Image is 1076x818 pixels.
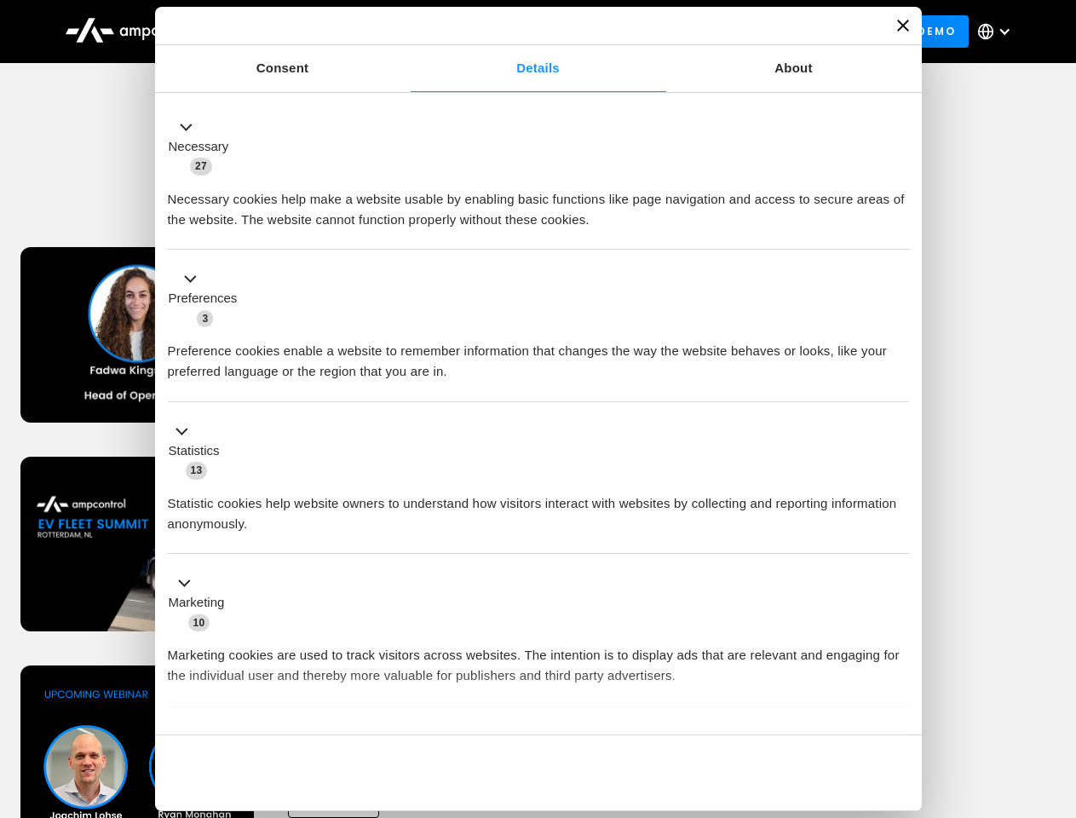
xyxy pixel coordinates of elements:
label: Statistics [169,441,220,461]
label: Preferences [169,289,238,308]
a: Details [411,45,666,92]
span: 3 [197,310,213,327]
button: Marketing (10) [168,573,235,633]
div: Necessary cookies help make a website usable by enabling basic functions like page navigation and... [168,176,909,230]
a: About [666,45,922,92]
span: 13 [186,462,208,479]
label: Marketing [169,593,225,613]
button: Statistics (13) [168,421,230,481]
button: Close banner [897,20,909,32]
label: Necessary [169,137,229,157]
span: 27 [190,158,212,175]
div: Statistic cookies help website owners to understand how visitors interact with websites by collec... [168,481,909,534]
div: Preference cookies enable a website to remember information that changes the way the website beha... [168,328,909,382]
a: Consent [155,45,411,92]
button: Okay [664,748,908,798]
button: Unclassified (2) [168,725,308,746]
span: 2 [281,728,297,745]
h1: Upcoming Webinars [20,172,1056,213]
div: Marketing cookies are used to track visitors across websites. The intention is to display ads tha... [168,632,909,686]
button: Preferences (3) [168,269,248,329]
button: Necessary (27) [168,117,239,176]
span: 10 [188,614,210,631]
